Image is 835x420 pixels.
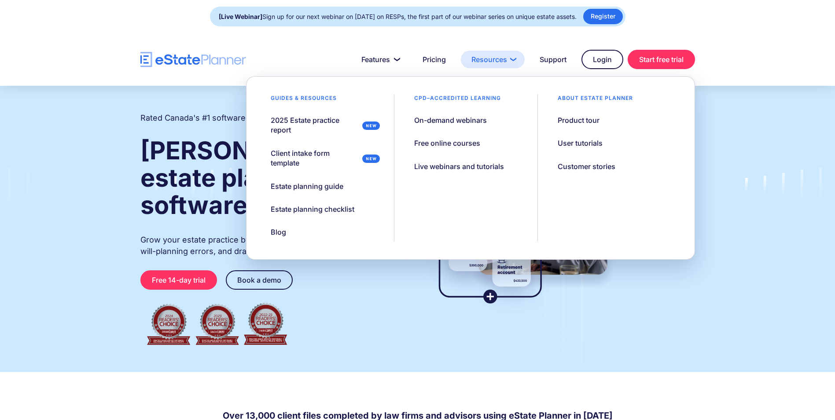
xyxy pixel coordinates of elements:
div: Customer stories [558,162,615,171]
div: User tutorials [558,138,603,148]
div: Estate planning checklist [271,204,354,214]
a: Resources [461,51,525,68]
a: Login [581,50,623,69]
a: Live webinars and tutorials [403,157,515,176]
a: Start free trial [628,50,695,69]
a: Product tour [547,111,611,129]
div: Product tour [558,115,600,125]
a: Blog [260,223,297,241]
a: Register [583,9,623,24]
a: User tutorials [547,134,614,152]
a: Pricing [412,51,456,68]
h2: Rated Canada's #1 software for estate practitioners [140,112,334,124]
a: Estate planning guide [260,177,354,195]
a: Free 14-day trial [140,270,217,290]
a: Customer stories [547,157,626,176]
strong: [PERSON_NAME] and estate planning software [140,136,400,220]
a: Client intake form template [260,144,385,173]
div: Live webinars and tutorials [414,162,504,171]
strong: [Live Webinar] [219,13,262,20]
div: Guides & resources [260,94,348,107]
div: On-demand webinars [414,115,487,125]
a: 2025 Estate practice report [260,111,385,140]
a: On-demand webinars [403,111,498,129]
div: Blog [271,227,286,237]
div: Free online courses [414,138,480,148]
a: Features [351,51,408,68]
a: Free online courses [403,134,491,152]
div: Sign up for our next webinar on [DATE] on RESPs, the first part of our webinar series on unique e... [219,11,577,23]
p: Grow your estate practice by streamlining client intake, reducing will-planning errors, and draft... [140,234,401,257]
div: CPD–accredited learning [403,94,512,107]
a: home [140,52,246,67]
div: About estate planner [547,94,644,107]
div: 2025 Estate practice report [271,115,359,135]
a: Estate planning checklist [260,200,365,218]
div: Estate planning guide [271,181,343,191]
a: Book a demo [226,270,293,290]
div: Client intake form template [271,148,359,168]
a: Support [529,51,577,68]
